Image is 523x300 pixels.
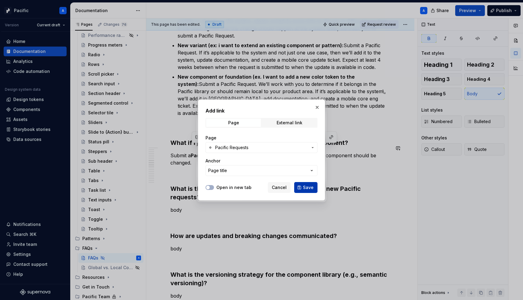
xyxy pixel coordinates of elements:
label: Page [206,135,216,141]
button: Cancel [268,182,291,193]
button: Page title [206,165,317,176]
div: External link [277,120,302,125]
span: Pacific Requests [215,145,248,151]
div: Page [228,120,239,125]
span: Save [303,184,314,191]
button: Pacific Requests [206,142,317,153]
span: Cancel [272,184,287,191]
label: Anchor [206,158,220,164]
div: Page title [208,168,227,174]
h2: Add link [206,107,317,114]
label: Open in new tab [216,184,252,191]
button: Save [294,182,317,193]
